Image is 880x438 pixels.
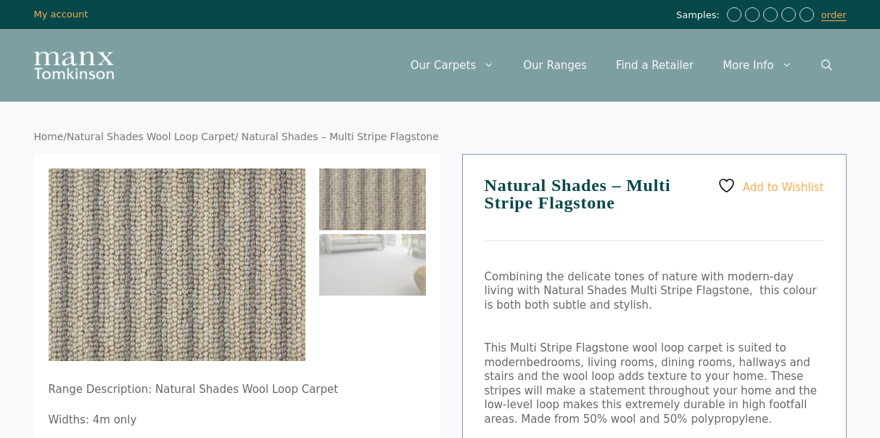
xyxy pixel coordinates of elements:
[743,180,824,193] span: Add to Wishlist
[34,52,114,79] img: Manx Tomkinson
[717,177,823,195] a: Add to Wishlist
[396,44,847,87] nav: Primary
[485,270,817,312] span: Combining the delicate tones of nature with modern-day living with Natural Shades Multi Stripe Fl...
[509,44,601,87] a: Our Ranges
[807,44,847,87] a: Open Search Bar
[319,169,426,230] img: Soft Neutrals
[34,9,89,20] a: My account
[67,131,235,142] a: Natural Shades Wool Loop Carpet
[601,44,708,87] a: Find a Retailer
[34,131,64,142] a: Home
[485,177,824,241] h1: Natural Shades – Multi Stripe Flagstone
[821,9,847,21] a: order
[485,356,817,426] span: bedrooms, living rooms, dining rooms, hallways and stairs and the wool loop adds texture to your ...
[485,341,786,369] span: This Multi Stripe Flagstone wool loop carpet is suited to modern
[49,383,426,397] p: Range Description: Natural Shades Wool Loop Carpet
[319,234,426,296] img: Natural Shades - Multi Stripe Flagstone - Image 2
[34,131,847,144] nav: Breadcrumb
[396,44,509,87] a: Our Carpets
[49,413,426,428] p: Widths: 4m only
[676,9,723,22] span: Samples:
[708,44,806,87] a: More Info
